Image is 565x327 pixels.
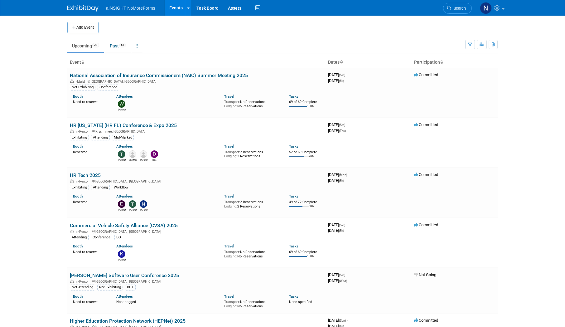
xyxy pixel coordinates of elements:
div: Need to reserve [73,249,107,254]
span: Transport: [224,250,240,254]
a: Attendees [116,144,133,149]
span: [DATE] [328,278,347,283]
div: No Reservations No Reservations [224,299,280,308]
span: Lodging: [224,104,237,108]
div: Need to reserve [73,299,107,304]
div: None tagged [116,299,220,304]
a: Travel [224,94,234,99]
div: Wilma Orozco [118,108,126,111]
div: 69 of 69 Complete [289,250,323,254]
span: [DATE] [328,178,344,183]
span: Committed [414,318,438,323]
img: ExhibitDay [67,5,99,12]
span: Lodging: [224,254,237,258]
img: In-Person Event [70,280,74,283]
span: (Sat) [339,273,345,277]
span: In-Person [75,179,91,183]
a: Tasks [289,144,298,149]
a: Attendees [116,94,133,99]
span: (Sat) [339,223,345,227]
span: (Fri) [339,229,344,232]
a: Sort by Start Date [340,60,343,65]
a: Upcoming28 [67,40,104,52]
div: 49 of 72 Complete [289,200,323,204]
span: [DATE] [328,128,346,133]
span: Lodging: [224,204,237,208]
div: 52 of 69 Complete [289,150,323,154]
span: In-Person [75,129,91,134]
div: Teresa Papanicolaou [129,208,137,212]
a: Booth [73,244,83,248]
th: Event [67,57,326,68]
span: [DATE] [328,228,344,233]
div: DOT [114,235,125,240]
span: In-Person [75,230,91,234]
span: (Thu) [339,129,346,133]
span: (Sat) [339,123,345,127]
div: Not Exhibiting [97,285,123,290]
span: (Wed) [339,279,347,283]
div: Workflow [112,185,130,190]
a: Attendees [116,244,133,248]
img: Wilma Orozco [118,100,125,108]
div: DOT [125,285,136,290]
div: [GEOGRAPHIC_DATA], [GEOGRAPHIC_DATA] [70,79,323,84]
span: 28 [92,43,99,47]
img: In-Person Event [70,129,74,133]
span: None specified [289,300,312,304]
span: Committed [414,122,438,127]
a: Travel [224,244,234,248]
div: Not Attending [70,285,95,290]
div: Exhibiting [70,185,89,190]
th: Dates [326,57,412,68]
div: 2 Reservations 2 Reservations [224,199,280,208]
a: Attendees [116,294,133,299]
span: - [346,122,347,127]
img: In-Person Event [70,179,74,183]
span: aINSIGHT NoMoreForms [106,6,155,11]
span: Transport: [224,300,240,304]
span: Transport: [224,150,240,154]
span: - [346,222,347,227]
img: Mid-Market [129,150,136,158]
span: In-Person [75,280,91,284]
div: Kissimmee, [GEOGRAPHIC_DATA] [70,129,323,134]
div: Kate Silvas [118,258,126,261]
span: Lodging: [224,154,237,158]
span: Not Going [414,272,436,277]
span: Committed [414,222,438,227]
span: (Mon) [339,173,347,177]
a: Commercial Vehicle Safety Alliance (CVSA) 2025 [70,222,178,228]
td: 100% [307,255,314,263]
a: Sort by Event Name [81,60,84,65]
div: Attending [91,185,110,190]
a: Tasks [289,244,298,248]
span: [DATE] [328,272,347,277]
img: Teresa Papanicolaou [118,150,125,158]
div: 69 of 69 Complete [289,100,323,104]
td: 75% [309,154,314,163]
span: [DATE] [328,72,347,77]
span: [DATE] [328,172,349,177]
span: Search [452,6,466,11]
a: Past61 [105,40,131,52]
span: (Fri) [339,179,344,183]
div: No Reservations No Reservations [224,249,280,258]
div: Exhibiting [70,135,89,140]
div: Need to reserve [73,99,107,104]
span: Committed [414,172,438,177]
a: Booth [73,194,83,198]
a: [PERSON_NAME] Software User Conference 2025 [70,272,179,278]
img: In-Person Event [70,230,74,233]
img: Ralph Inzana [140,150,147,158]
a: National Association of Insurance Commissioners (NAIC) Summer Meeting 2025 [70,72,248,78]
td: 68% [309,205,314,213]
a: Attendees [116,194,133,198]
span: (Fri) [339,79,344,83]
div: [GEOGRAPHIC_DATA], [GEOGRAPHIC_DATA] [70,229,323,234]
a: Booth [73,144,83,149]
span: [DATE] [328,78,344,83]
img: Nichole Brown [480,2,492,14]
img: Dae Kim [151,150,158,158]
a: Booth [73,94,83,99]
